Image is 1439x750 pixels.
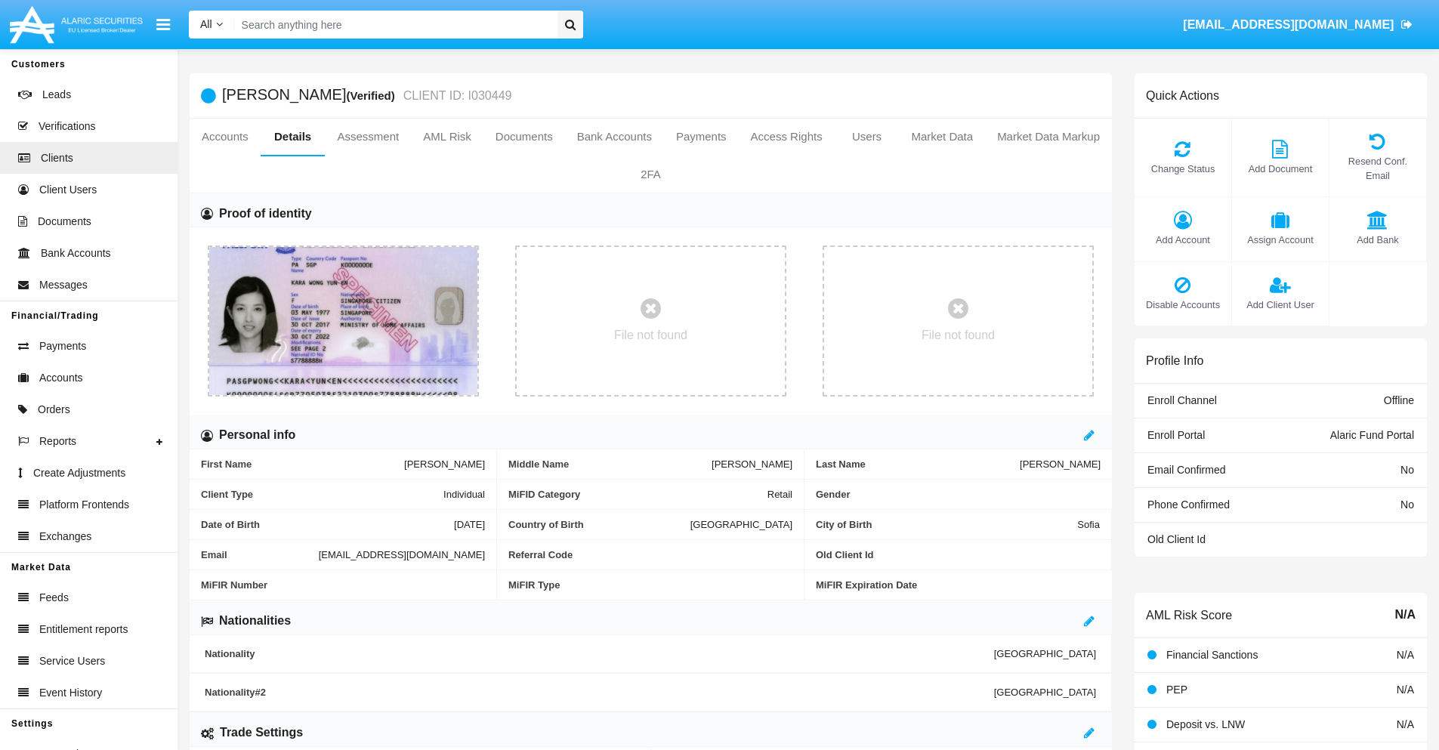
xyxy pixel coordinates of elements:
[39,529,91,545] span: Exchanges
[39,434,76,449] span: Reports
[508,579,792,591] span: MiFIR Type
[39,590,69,606] span: Feeds
[189,17,234,32] a: All
[219,205,312,222] h6: Proof of identity
[1240,233,1321,247] span: Assign Account
[508,458,712,470] span: Middle Name
[483,119,565,155] a: Documents
[1020,458,1101,470] span: [PERSON_NAME]
[201,458,404,470] span: First Name
[739,119,835,155] a: Access Rights
[816,549,1100,560] span: Old Client Id
[1142,233,1224,247] span: Add Account
[346,87,399,104] div: (Verified)
[835,119,900,155] a: Users
[39,338,86,354] span: Payments
[39,182,97,198] span: Client Users
[1147,464,1225,476] span: Email Confirmed
[1397,718,1414,730] span: N/A
[816,458,1020,470] span: Last Name
[39,119,95,134] span: Verifications
[38,402,70,418] span: Orders
[8,2,145,47] img: Logo image
[565,119,664,155] a: Bank Accounts
[39,277,88,293] span: Messages
[200,18,212,30] span: All
[201,579,485,591] span: MiFIR Number
[41,245,111,261] span: Bank Accounts
[261,119,326,155] a: Details
[1166,684,1187,696] span: PEP
[454,519,485,530] span: [DATE]
[1337,233,1419,247] span: Add Bank
[690,519,792,530] span: [GEOGRAPHIC_DATA]
[1394,606,1416,624] span: N/A
[38,214,91,230] span: Documents
[508,549,792,560] span: Referral Code
[33,465,125,481] span: Create Adjustments
[443,489,485,500] span: Individual
[39,622,128,637] span: Entitlement reports
[39,653,105,669] span: Service Users
[1077,519,1100,530] span: Sofia
[1146,88,1219,103] h6: Quick Actions
[1240,162,1321,176] span: Add Document
[411,119,483,155] a: AML Risk
[767,489,792,500] span: Retail
[404,458,485,470] span: [PERSON_NAME]
[816,519,1077,530] span: City of Birth
[325,119,411,155] a: Assessment
[201,489,443,500] span: Client Type
[1400,464,1414,476] span: No
[1183,18,1394,31] span: [EMAIL_ADDRESS][DOMAIN_NAME]
[1384,394,1414,406] span: Offline
[1176,4,1420,46] a: [EMAIL_ADDRESS][DOMAIN_NAME]
[1147,429,1205,441] span: Enroll Portal
[234,11,552,39] input: Search
[222,87,511,104] h5: [PERSON_NAME]
[1146,608,1232,622] h6: AML Risk Score
[400,90,512,102] small: CLIENT ID: I030449
[712,458,792,470] span: [PERSON_NAME]
[205,648,994,659] span: Nationality
[1142,162,1224,176] span: Change Status
[1330,429,1414,441] span: Alaric Fund Portal
[1142,298,1224,312] span: Disable Accounts
[1397,649,1414,661] span: N/A
[190,156,1112,193] a: 2FA
[219,613,291,629] h6: Nationalities
[994,648,1096,659] span: [GEOGRAPHIC_DATA]
[816,489,1101,500] span: Gender
[985,119,1112,155] a: Market Data Markup
[219,427,295,443] h6: Personal info
[508,489,767,500] span: MiFID Category
[201,519,454,530] span: Date of Birth
[508,519,690,530] span: Country of Birth
[664,119,739,155] a: Payments
[201,549,319,560] span: Email
[1147,533,1206,545] span: Old Client Id
[39,685,102,701] span: Event History
[1147,394,1217,406] span: Enroll Channel
[1397,684,1414,696] span: N/A
[39,370,83,386] span: Accounts
[1146,353,1203,368] h6: Profile Info
[39,497,129,513] span: Platform Frontends
[41,150,73,166] span: Clients
[1400,498,1414,511] span: No
[816,579,1101,591] span: MiFIR Expiration Date
[205,687,994,698] span: Nationality #2
[42,87,71,103] span: Leads
[994,687,1096,698] span: [GEOGRAPHIC_DATA]
[1147,498,1230,511] span: Phone Confirmed
[319,549,485,560] span: [EMAIL_ADDRESS][DOMAIN_NAME]
[1166,649,1258,661] span: Financial Sanctions
[899,119,985,155] a: Market Data
[1240,298,1321,312] span: Add Client User
[190,119,261,155] a: Accounts
[1166,718,1245,730] span: Deposit vs. LNW
[1337,154,1419,183] span: Resend Conf. Email
[220,724,303,741] h6: Trade Settings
